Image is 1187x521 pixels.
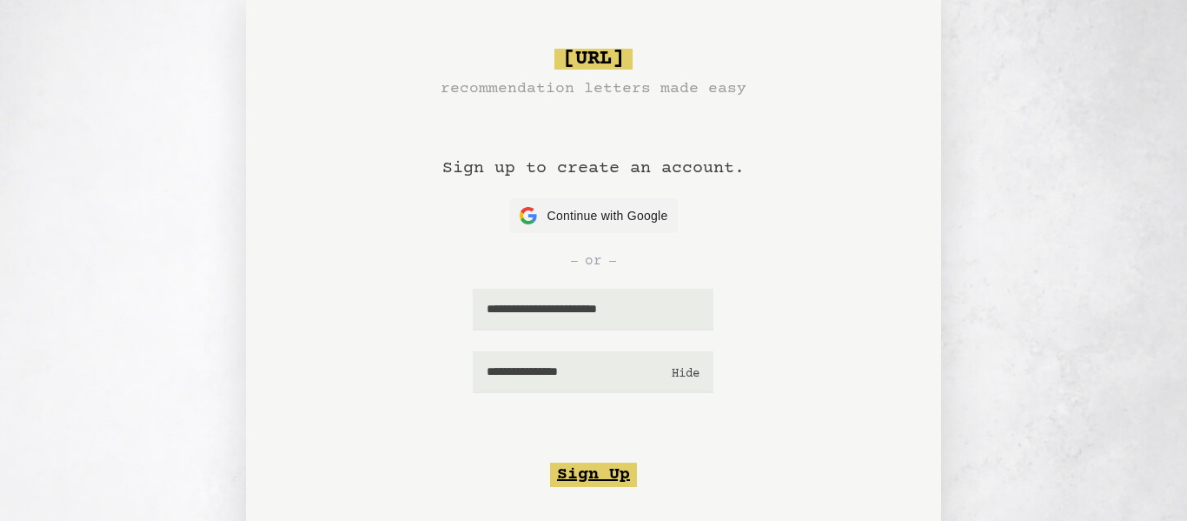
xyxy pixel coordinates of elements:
[672,365,700,383] button: Hide
[441,77,746,101] h3: recommendation letters made easy
[550,463,637,487] button: Sign Up
[585,250,602,271] span: or
[509,198,679,233] button: Continue with Google
[547,207,668,225] span: Continue with Google
[442,101,745,198] h1: Sign up to create an account.
[554,49,633,70] span: [URL]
